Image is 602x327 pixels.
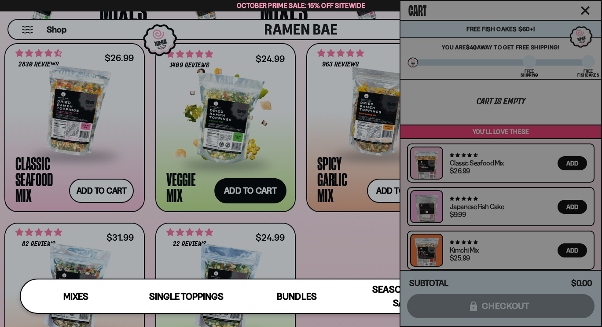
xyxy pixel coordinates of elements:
[277,291,316,302] span: Bundles
[63,291,88,302] span: Mixes
[372,284,442,309] span: Seasoning and Sauce
[21,279,131,313] a: Mixes
[149,291,224,302] span: Single Toppings
[131,279,242,313] a: Single Toppings
[237,1,365,10] span: October Prime Sale: 15% off Sitewide
[242,279,352,313] a: Bundles
[352,279,463,313] a: Seasoning and Sauce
